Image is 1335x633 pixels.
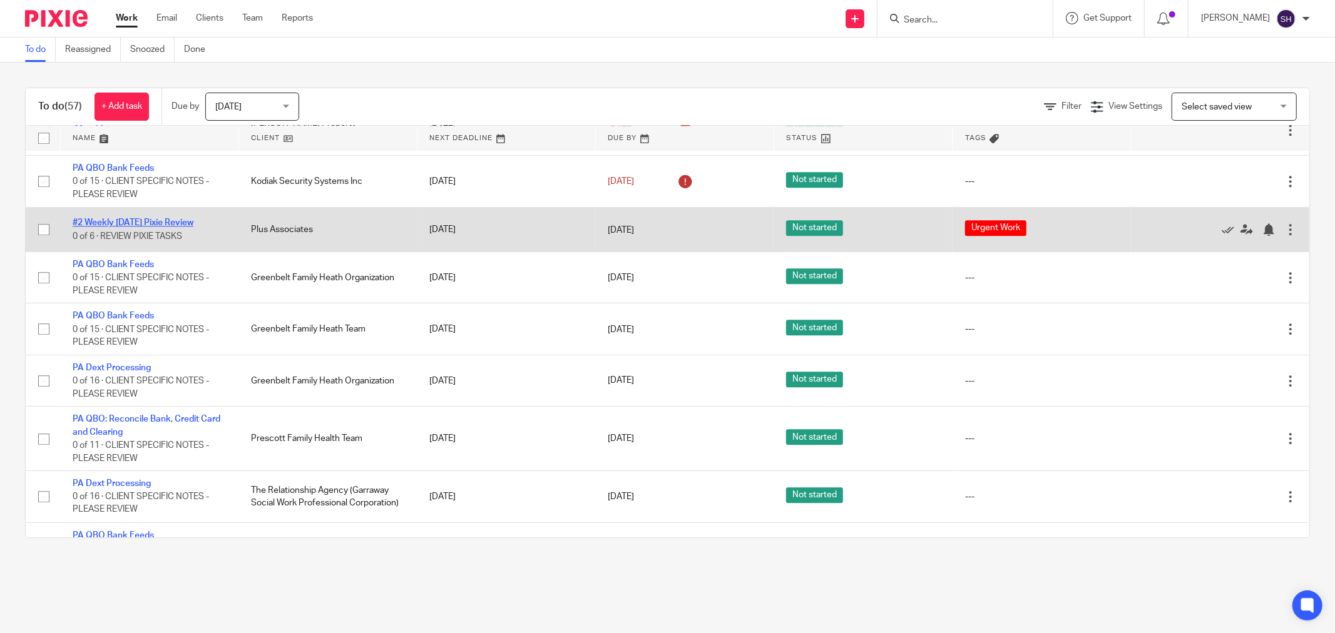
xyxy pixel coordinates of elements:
[238,471,417,522] td: The Relationship Agency (Garraway Social Work Professional Corporation)
[73,377,209,398] span: 0 of 16 · CLIENT SPECIFIC NOTES - PLEASE REVIEW
[786,268,843,284] span: Not started
[64,101,82,111] span: (57)
[73,260,154,269] a: PA QBO Bank Feeds
[965,134,986,141] span: Tags
[73,164,154,173] a: PA QBO Bank Feeds
[282,12,313,24] a: Reports
[25,38,56,62] a: To do
[73,325,209,347] span: 0 of 15 · CLIENT SPECIFIC NOTES - PLEASE REVIEW
[786,172,843,188] span: Not started
[196,12,223,24] a: Clients
[238,207,417,251] td: Plus Associates
[171,100,199,113] p: Due by
[786,220,843,236] span: Not started
[1061,102,1082,111] span: Filter
[238,252,417,303] td: Greenbelt Family Heath Organization
[417,407,595,471] td: [DATE]
[73,415,220,436] a: PA QBO: Reconcile Bank, Credit Card and Clearing
[156,12,177,24] a: Email
[608,177,634,186] span: [DATE]
[116,12,138,24] a: Work
[73,311,154,320] a: PA QBO Bank Feeds
[965,375,1118,387] div: ---
[417,355,595,406] td: [DATE]
[215,103,242,111] span: [DATE]
[608,377,634,385] span: [DATE]
[786,487,843,503] span: Not started
[417,471,595,522] td: [DATE]
[417,207,595,251] td: [DATE]
[73,177,209,199] span: 0 of 15 · CLIENT SPECIFIC NOTES - PLEASE REVIEW
[417,252,595,303] td: [DATE]
[417,156,595,207] td: [DATE]
[73,440,209,462] span: 0 of 11 · CLIENT SPECIFIC NOTES - PLEASE REVIEW
[1201,12,1270,24] p: [PERSON_NAME]
[73,273,209,295] span: 0 of 15 · CLIENT SPECIFIC NOTES - PLEASE REVIEW
[608,273,634,282] span: [DATE]
[608,225,634,234] span: [DATE]
[1083,14,1132,23] span: Get Support
[417,303,595,355] td: [DATE]
[238,407,417,471] td: Prescott Family Health Team
[965,432,1118,445] div: ---
[184,38,215,62] a: Done
[65,38,121,62] a: Reassigned
[786,320,843,335] span: Not started
[903,15,1015,26] input: Search
[238,355,417,406] td: Greenbelt Family Heath Organization
[238,303,417,355] td: Greenbelt Family Heath Team
[608,325,634,333] span: [DATE]
[1108,102,1162,111] span: View Settings
[238,156,417,207] td: Kodiak Security Systems Inc
[73,479,151,488] a: PA Dext Processing
[786,429,843,445] span: Not started
[38,100,82,113] h1: To do
[73,363,151,372] a: PA Dext Processing
[786,372,843,387] span: Not started
[965,175,1118,188] div: ---
[25,10,88,27] img: Pixie
[73,231,182,240] span: 0 of 6 · REVIEW PIXIE TASKS
[1222,223,1240,236] a: Mark as done
[73,492,209,514] span: 0 of 16 · CLIENT SPECIFIC NOTES - PLEASE REVIEW
[242,12,263,24] a: Team
[965,490,1118,503] div: ---
[1276,9,1296,29] img: svg%3E
[608,492,634,501] span: [DATE]
[73,531,154,540] a: PA QBO Bank Feeds
[95,93,149,121] a: + Add task
[965,323,1118,335] div: ---
[965,271,1118,284] div: ---
[73,218,193,227] a: #2 Weekly [DATE] Pixie Review
[965,220,1026,236] span: Urgent Work
[1182,103,1252,111] span: Select saved view
[238,522,417,574] td: The Relationship Agency (Garraway Social Work Professional Corporation)
[417,522,595,574] td: [DATE]
[608,434,634,443] span: [DATE]
[130,38,175,62] a: Snoozed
